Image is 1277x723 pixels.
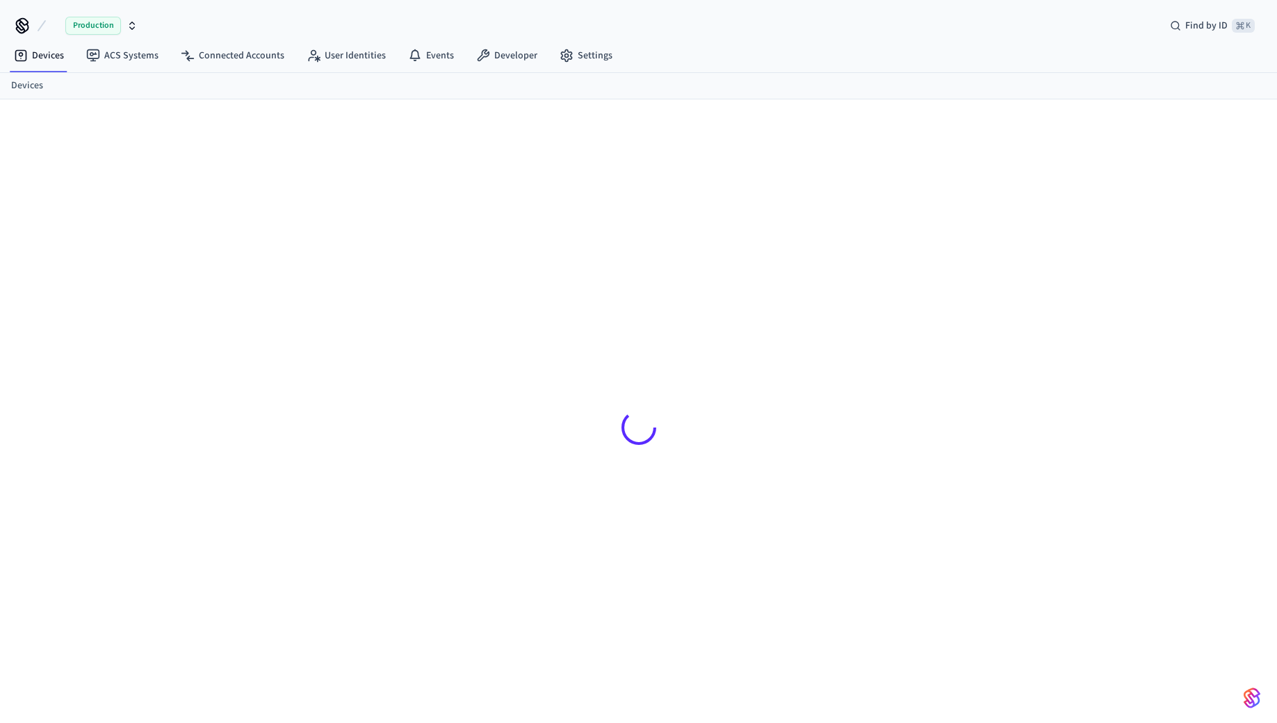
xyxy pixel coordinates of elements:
a: Devices [3,43,75,68]
a: Settings [548,43,624,68]
span: Find by ID [1185,19,1228,33]
a: Devices [11,79,43,93]
a: ACS Systems [75,43,170,68]
span: ⌘ K [1232,19,1255,33]
div: Find by ID⌘ K [1159,13,1266,38]
span: Production [65,17,121,35]
a: Developer [465,43,548,68]
a: Events [397,43,465,68]
img: SeamLogoGradient.69752ec5.svg [1244,687,1260,709]
a: Connected Accounts [170,43,295,68]
a: User Identities [295,43,397,68]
